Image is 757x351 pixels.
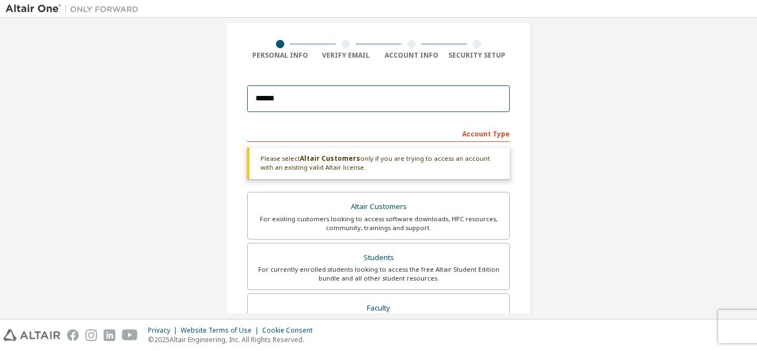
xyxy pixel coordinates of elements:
[148,326,181,335] div: Privacy
[247,147,510,179] div: Please select only if you are trying to access an account with an existing valid Altair license.
[247,124,510,142] div: Account Type
[254,301,503,316] div: Faculty
[6,3,144,14] img: Altair One
[254,199,503,215] div: Altair Customers
[254,215,503,232] div: For existing customers looking to access software downloads, HPC resources, community, trainings ...
[3,329,60,341] img: altair_logo.svg
[181,326,262,335] div: Website Terms of Use
[254,265,503,283] div: For currently enrolled students looking to access the free Altair Student Edition bundle and all ...
[85,329,97,341] img: instagram.svg
[148,335,319,344] p: © 2025 Altair Engineering, Inc. All Rights Reserved.
[254,250,503,266] div: Students
[378,51,444,60] div: Account Info
[122,329,138,341] img: youtube.svg
[444,51,510,60] div: Security Setup
[313,51,379,60] div: Verify Email
[104,329,115,341] img: linkedin.svg
[67,329,79,341] img: facebook.svg
[262,326,319,335] div: Cookie Consent
[247,51,313,60] div: Personal Info
[300,154,360,163] b: Altair Customers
